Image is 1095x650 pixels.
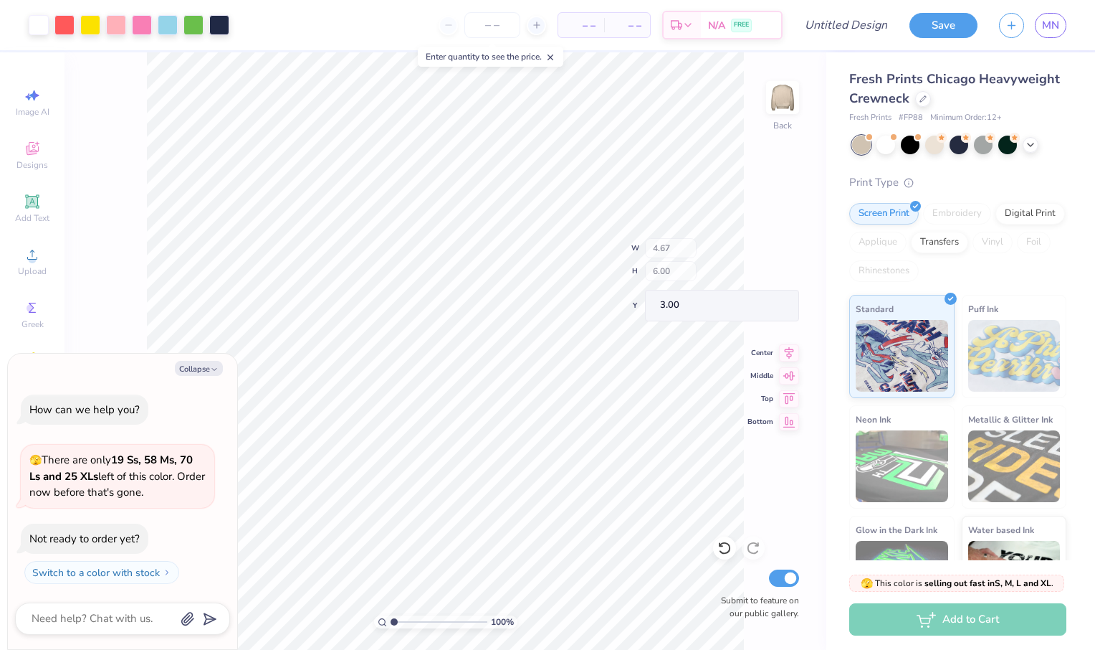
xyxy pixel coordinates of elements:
[793,11,899,39] input: Untitled Design
[175,361,223,376] button: Collapse
[29,532,140,546] div: Not ready to order yet?
[24,561,179,584] button: Switch to a color with stock
[773,119,792,132] div: Back
[849,112,891,124] span: Fresh Prints
[768,83,797,112] img: Back
[21,319,44,330] span: Greek
[968,320,1061,392] img: Puff Ink
[968,412,1053,427] span: Metallic & Glitter Ink
[849,174,1066,191] div: Print Type
[968,301,998,316] span: Puff Ink
[1035,13,1066,38] a: MN
[16,159,48,171] span: Designs
[856,430,948,502] img: Neon Ink
[856,301,894,316] span: Standard
[923,203,991,225] div: Embroidery
[856,522,937,537] span: Glow in the Dark Ink
[708,18,725,33] span: N/A
[856,320,948,392] img: Standard
[849,70,1060,107] span: Fresh Prints Chicago Heavyweight Crewneck
[713,594,799,620] label: Submit to feature on our public gallery.
[899,112,923,124] span: # FP88
[968,522,1034,537] span: Water based Ink
[930,112,1002,124] span: Minimum Order: 12 +
[29,453,193,484] strong: 19 Ss, 58 Ms, 70 Ls and 25 XLs
[861,577,873,590] span: 🫣
[856,412,891,427] span: Neon Ink
[747,371,773,381] span: Middle
[1017,232,1051,253] div: Foil
[968,430,1061,502] img: Metallic & Glitter Ink
[613,18,641,33] span: – –
[909,13,977,38] button: Save
[491,616,514,628] span: 100 %
[924,578,1051,589] strong: selling out fast in S, M, L and XL
[734,20,749,30] span: FREE
[567,18,596,33] span: – –
[1042,17,1059,34] span: MN
[972,232,1013,253] div: Vinyl
[16,106,49,118] span: Image AI
[163,568,171,577] img: Switch to a color with stock
[856,541,948,613] img: Glow in the Dark Ink
[29,453,42,467] span: 🫣
[747,348,773,358] span: Center
[29,402,140,417] div: How can we help you?
[29,453,205,499] span: There are only left of this color. Order now before that's gone.
[15,212,49,224] span: Add Text
[747,394,773,404] span: Top
[849,232,907,253] div: Applique
[418,47,563,67] div: Enter quantity to see the price.
[18,265,47,277] span: Upload
[995,203,1065,225] div: Digital Print
[464,12,520,38] input: – –
[861,577,1053,590] span: This color is .
[849,203,919,225] div: Screen Print
[911,232,968,253] div: Transfers
[849,260,919,282] div: Rhinestones
[968,541,1061,613] img: Water based Ink
[747,417,773,427] span: Bottom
